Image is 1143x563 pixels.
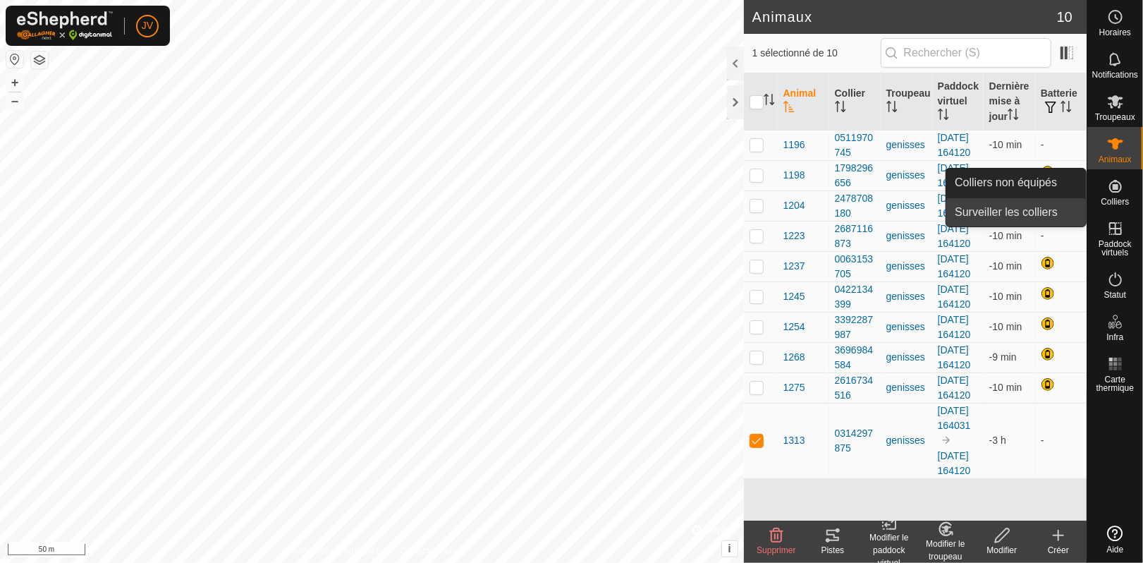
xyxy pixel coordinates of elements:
span: 1 sélectionné de 10 [752,46,881,61]
p-sorticon: Activer pour trier [764,96,775,107]
span: 15 sept. 2025, 10 h 35 [989,321,1022,332]
div: 0511970745 [835,131,875,160]
button: i [722,541,738,557]
button: Réinitialiser la carte [6,51,23,68]
th: Collier [829,73,881,131]
td: - [1035,221,1087,251]
th: Dernière mise à jour [984,73,1035,131]
span: 15 sept. 2025, 10 h 35 [989,260,1022,272]
th: Batterie [1035,73,1087,131]
div: 3392287987 [835,313,875,342]
div: genisses [886,320,927,334]
a: Contactez-nous [400,545,459,557]
input: Rechercher (S) [881,38,1051,68]
a: Politique de confidentialité [285,545,383,557]
a: [DATE] 164120 [938,375,971,401]
div: Créer [1030,544,1087,557]
div: 0422134399 [835,282,875,312]
span: 1198 [783,168,805,183]
div: genisses [886,380,927,395]
div: genisses [886,198,927,213]
a: [DATE] 164120 [938,132,971,158]
div: 1798296656 [835,161,875,190]
span: 1223 [783,229,805,243]
span: Notifications [1092,71,1138,79]
span: 1275 [783,380,805,395]
div: 0063153705 [835,252,875,281]
th: Animal [778,73,829,131]
div: 2616734516 [835,373,875,403]
span: Colliers non équipés [955,174,1057,191]
span: 15 sept. 2025, 10 h 35 [989,291,1022,302]
div: genisses [886,259,927,274]
a: Colliers non équipés [946,169,1086,197]
button: + [6,74,23,91]
td: - [1035,403,1087,478]
span: 15 sept. 2025, 10 h 35 [989,139,1022,150]
span: Carte thermique [1091,375,1139,392]
span: JV [142,18,153,33]
img: Logo Gallagher [17,11,113,40]
span: 1254 [783,320,805,334]
th: Paddock virtuel [932,73,984,131]
div: Pistes [805,544,861,557]
a: [DATE] 164120 [938,253,971,279]
span: i [728,543,731,555]
div: genisses [886,168,927,183]
div: 3696984584 [835,343,875,373]
div: genisses [886,350,927,365]
span: 1196 [783,138,805,152]
span: 1245 [783,289,805,304]
p-sorticon: Activer pour trier [938,111,949,122]
span: Horaires [1099,28,1131,37]
button: Couches de carte [31,52,48,68]
span: 1204 [783,198,805,213]
div: Modifier [974,544,1030,557]
span: Surveiller les colliers [955,204,1058,221]
img: à [941,435,952,446]
span: 15 sept. 2025, 10 h 35 [989,382,1022,393]
span: 10 [1057,6,1072,28]
td: - [1035,130,1087,160]
a: [DATE] 164120 [938,284,971,310]
span: 15 sept. 2025, 07 h 05 [989,435,1006,446]
p-sorticon: Activer pour trier [1061,103,1072,114]
div: genisses [886,138,927,152]
div: 0314297875 [835,426,875,456]
div: 2478708180 [835,191,875,221]
a: [DATE] 164031 [938,405,971,431]
a: [DATE] 164120 [938,162,971,188]
th: Troupeau [881,73,932,131]
a: Aide [1087,520,1143,559]
a: [DATE] 164120 [938,344,971,370]
h2: Animaux [752,8,1057,25]
a: [DATE] 164120 [938,223,971,249]
a: [DATE] 164120 [938,450,971,476]
span: Supprimer [757,545,795,555]
span: 15 sept. 2025, 10 h 36 [989,351,1017,363]
span: Colliers [1101,198,1129,206]
div: genisses [886,289,927,304]
span: Infra [1106,333,1123,341]
p-sorticon: Activer pour trier [783,103,795,114]
span: 1313 [783,433,805,448]
a: Surveiller les colliers [946,198,1086,226]
span: 15 sept. 2025, 10 h 35 [989,230,1022,241]
p-sorticon: Activer pour trier [886,103,898,114]
span: Statut [1104,291,1126,299]
button: – [6,92,23,109]
p-sorticon: Activer pour trier [1008,111,1019,122]
div: genisses [886,433,927,448]
div: 2687116873 [835,222,875,251]
a: [DATE] 164120 [938,193,971,219]
span: 1268 [783,350,805,365]
span: 1237 [783,259,805,274]
p-sorticon: Activer pour trier [835,103,846,114]
div: genisses [886,229,927,243]
div: Modifier le troupeau [917,538,974,563]
a: [DATE] 164120 [938,314,971,340]
span: Troupeaux [1095,113,1135,121]
span: Aide [1106,545,1123,554]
